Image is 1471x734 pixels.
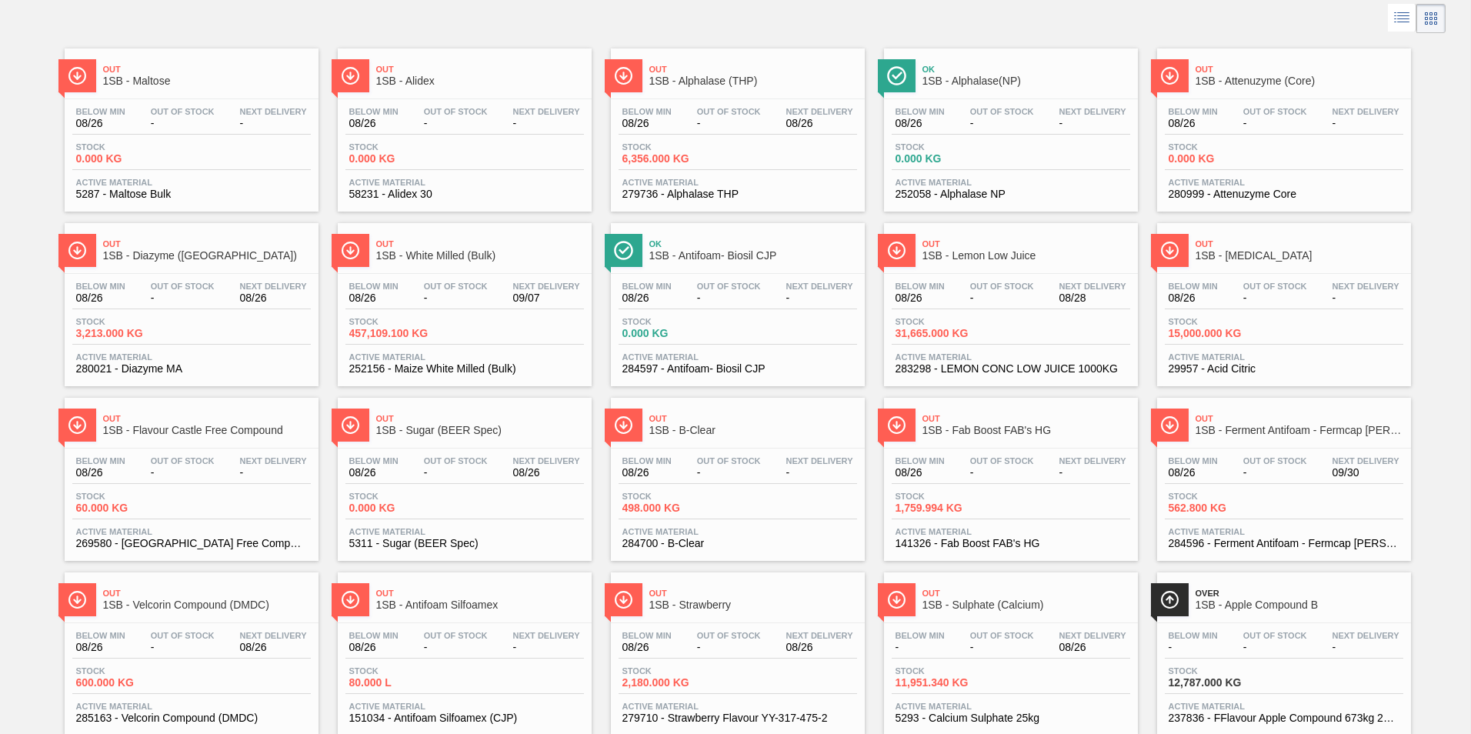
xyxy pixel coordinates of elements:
[376,414,584,423] span: Out
[103,75,311,87] span: 1SB - Maltose
[896,178,1126,187] span: Active Material
[1169,118,1218,129] span: 08/26
[513,456,580,465] span: Next Delivery
[970,642,1034,653] span: -
[1059,467,1126,479] span: -
[896,352,1126,362] span: Active Material
[376,589,584,598] span: Out
[887,590,906,609] img: Ícone
[103,589,311,598] span: Out
[697,467,761,479] span: -
[53,386,326,561] a: ÍconeOut1SB - Flavour Castle Free CompoundBelow Min08/26Out Of Stock-Next Delivery-Stock60.000 KG...
[76,631,125,640] span: Below Min
[1160,66,1179,85] img: Ícone
[896,328,1003,339] span: 31,665.000 KG
[887,415,906,435] img: Ícone
[786,631,853,640] span: Next Delivery
[697,282,761,291] span: Out Of Stock
[76,538,307,549] span: 269580 - Flavour Castle Free Compound
[424,456,488,465] span: Out Of Stock
[1169,677,1276,689] span: 12,787.000 KG
[896,631,945,640] span: Below Min
[76,492,184,501] span: Stock
[326,386,599,561] a: ÍconeOut1SB - Sugar (BEER Spec)Below Min08/26Out Of Stock-Next Delivery08/26Stock0.000 KGActive M...
[649,75,857,87] span: 1SB - Alphalase (THP)
[349,631,399,640] span: Below Min
[76,328,184,339] span: 3,213.000 KG
[1169,702,1399,711] span: Active Material
[622,282,672,291] span: Below Min
[896,456,945,465] span: Below Min
[896,142,1003,152] span: Stock
[887,66,906,85] img: Ícone
[697,456,761,465] span: Out Of Stock
[376,599,584,611] span: 1SB - Antifoam Silfoamex
[151,292,215,304] span: -
[240,456,307,465] span: Next Delivery
[53,212,326,386] a: ÍconeOut1SB - Diazyme ([GEOGRAPHIC_DATA])Below Min08/26Out Of Stock-Next Delivery08/26Stock3,213....
[622,107,672,116] span: Below Min
[1196,239,1403,249] span: Out
[599,37,872,212] a: ÍconeOut1SB - Alphalase (THP)Below Min08/26Out Of Stock-Next Delivery08/26Stock6,356.000 KGActive...
[896,317,1003,326] span: Stock
[622,677,730,689] span: 2,180.000 KG
[76,467,125,479] span: 08/26
[1169,153,1276,165] span: 0.000 KG
[922,589,1130,598] span: Out
[424,631,488,640] span: Out Of Stock
[349,107,399,116] span: Below Min
[240,118,307,129] span: -
[970,467,1034,479] span: -
[896,189,1126,200] span: 252058 - Alphalase NP
[513,118,580,129] span: -
[1388,4,1416,33] div: List Vision
[1196,250,1403,262] span: 1SB - Citric Acid
[896,538,1126,549] span: 141326 - Fab Boost FAB's HG
[896,666,1003,676] span: Stock
[614,241,633,260] img: Ícone
[1333,631,1399,640] span: Next Delivery
[649,589,857,598] span: Out
[970,456,1034,465] span: Out Of Stock
[349,282,399,291] span: Below Min
[622,502,730,514] span: 498.000 KG
[1416,4,1446,33] div: Card Vision
[76,702,307,711] span: Active Material
[240,642,307,653] span: 08/26
[349,328,457,339] span: 457,109.100 KG
[1196,75,1403,87] span: 1SB - Attenuzyme (Core)
[622,178,853,187] span: Active Material
[349,189,580,200] span: 58231 - Alidex 30
[1169,456,1218,465] span: Below Min
[1059,642,1126,653] span: 08/26
[896,292,945,304] span: 08/26
[697,642,761,653] span: -
[349,317,457,326] span: Stock
[341,66,360,85] img: Ícone
[697,292,761,304] span: -
[1169,107,1218,116] span: Below Min
[76,527,307,536] span: Active Material
[614,590,633,609] img: Ícone
[896,502,1003,514] span: 1,759.994 KG
[76,107,125,116] span: Below Min
[349,467,399,479] span: 08/26
[53,37,326,212] a: ÍconeOut1SB - MaltoseBelow Min08/26Out Of Stock-Next Delivery-Stock0.000 KGActive Material5287 - ...
[887,241,906,260] img: Ícone
[1333,107,1399,116] span: Next Delivery
[786,118,853,129] span: 08/26
[1243,631,1307,640] span: Out Of Stock
[697,107,761,116] span: Out Of Stock
[1333,456,1399,465] span: Next Delivery
[622,666,730,676] span: Stock
[326,37,599,212] a: ÍconeOut1SB - AlidexBelow Min08/26Out Of Stock-Next Delivery-Stock0.000 KGActive Material58231 - ...
[68,241,87,260] img: Ícone
[513,292,580,304] span: 09/07
[649,599,857,611] span: 1SB - Strawberry
[513,282,580,291] span: Next Delivery
[1169,666,1276,676] span: Stock
[1243,456,1307,465] span: Out Of Stock
[1169,189,1399,200] span: 280999 - Attenuzyme Core
[872,386,1146,561] a: ÍconeOut1SB - Fab Boost FAB's HGBelow Min08/26Out Of Stock-Next Delivery-Stock1,759.994 KGActive ...
[103,425,311,436] span: 1SB - Flavour Castle Free Compound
